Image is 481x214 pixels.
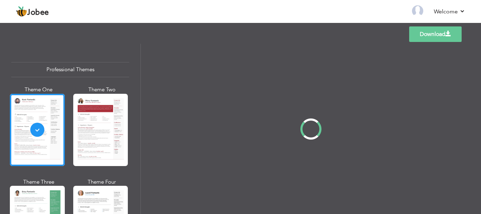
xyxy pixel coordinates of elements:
a: Jobee [16,6,49,17]
a: Download [409,26,462,42]
a: Welcome [434,7,465,16]
span: Jobee [27,9,49,17]
img: Profile Img [412,5,423,17]
img: jobee.io [16,6,27,17]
